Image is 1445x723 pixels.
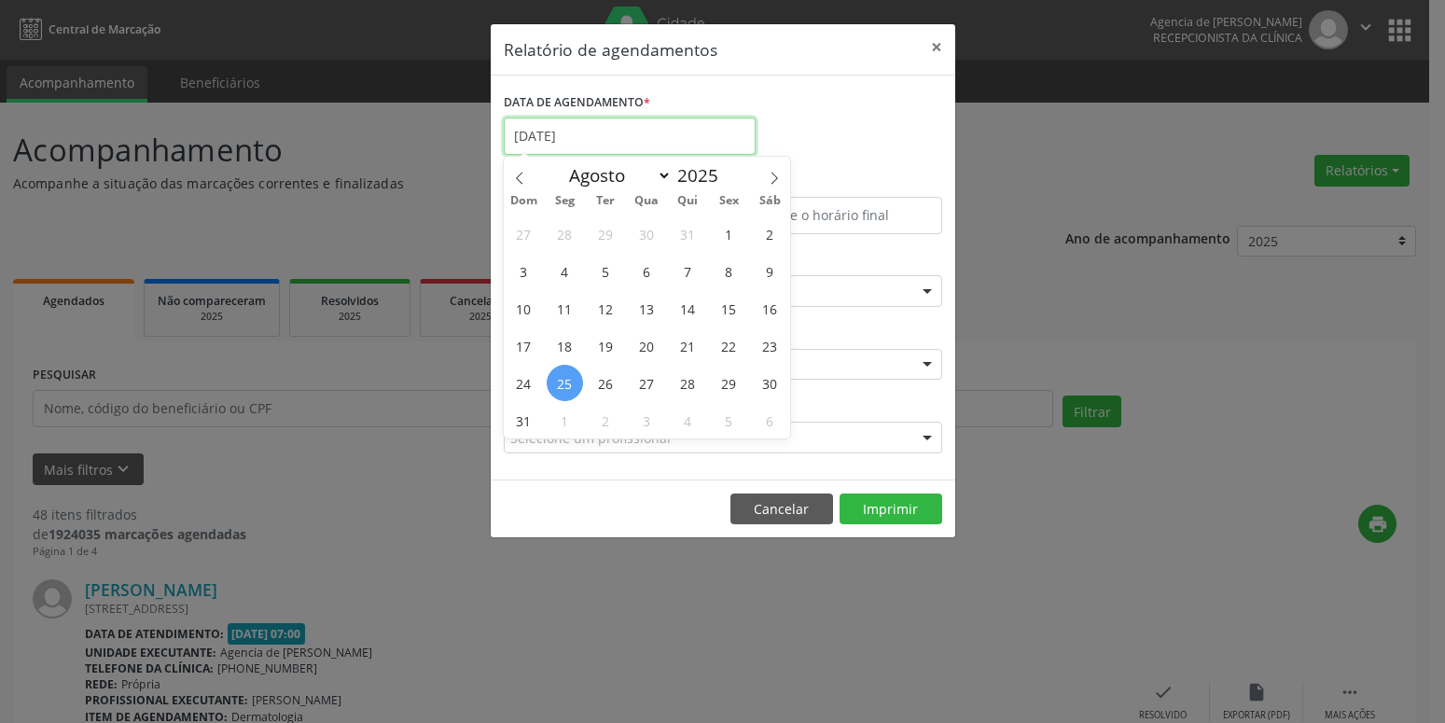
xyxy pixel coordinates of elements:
[752,290,788,327] span: Agosto 16, 2025
[708,195,749,207] span: Sex
[670,327,706,364] span: Agosto 21, 2025
[506,365,542,401] span: Agosto 24, 2025
[504,118,756,155] input: Selecione uma data ou intervalo
[670,365,706,401] span: Agosto 28, 2025
[918,24,955,70] button: Close
[711,327,747,364] span: Agosto 22, 2025
[588,290,624,327] span: Agosto 12, 2025
[629,365,665,401] span: Agosto 27, 2025
[752,253,788,289] span: Agosto 9, 2025
[561,162,673,188] select: Month
[629,253,665,289] span: Agosto 6, 2025
[629,216,665,252] span: Julho 30, 2025
[749,195,790,207] span: Sáb
[711,290,747,327] span: Agosto 15, 2025
[504,89,650,118] label: DATA DE AGENDAMENTO
[730,494,833,525] button: Cancelar
[752,327,788,364] span: Agosto 23, 2025
[588,327,624,364] span: Agosto 19, 2025
[547,290,583,327] span: Agosto 11, 2025
[506,253,542,289] span: Agosto 3, 2025
[752,402,788,438] span: Setembro 6, 2025
[626,195,667,207] span: Qua
[585,195,626,207] span: Ter
[752,216,788,252] span: Agosto 2, 2025
[544,195,585,207] span: Seg
[547,253,583,289] span: Agosto 4, 2025
[506,290,542,327] span: Agosto 10, 2025
[670,216,706,252] span: Julho 31, 2025
[547,327,583,364] span: Agosto 18, 2025
[629,327,665,364] span: Agosto 20, 2025
[670,253,706,289] span: Agosto 7, 2025
[840,494,942,525] button: Imprimir
[728,168,942,197] label: ATÉ
[711,365,747,401] span: Agosto 29, 2025
[672,163,733,188] input: Year
[504,195,545,207] span: Dom
[588,216,624,252] span: Julho 29, 2025
[670,402,706,438] span: Setembro 4, 2025
[588,402,624,438] span: Setembro 2, 2025
[667,195,708,207] span: Qui
[711,216,747,252] span: Agosto 1, 2025
[506,216,542,252] span: Julho 27, 2025
[670,290,706,327] span: Agosto 14, 2025
[588,253,624,289] span: Agosto 5, 2025
[588,365,624,401] span: Agosto 26, 2025
[752,365,788,401] span: Agosto 30, 2025
[629,402,665,438] span: Setembro 3, 2025
[510,428,671,448] span: Selecione um profissional
[629,290,665,327] span: Agosto 13, 2025
[711,402,747,438] span: Setembro 5, 2025
[711,253,747,289] span: Agosto 8, 2025
[547,365,583,401] span: Agosto 25, 2025
[728,197,942,234] input: Selecione o horário final
[504,37,717,62] h5: Relatório de agendamentos
[506,402,542,438] span: Agosto 31, 2025
[547,216,583,252] span: Julho 28, 2025
[547,402,583,438] span: Setembro 1, 2025
[506,327,542,364] span: Agosto 17, 2025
